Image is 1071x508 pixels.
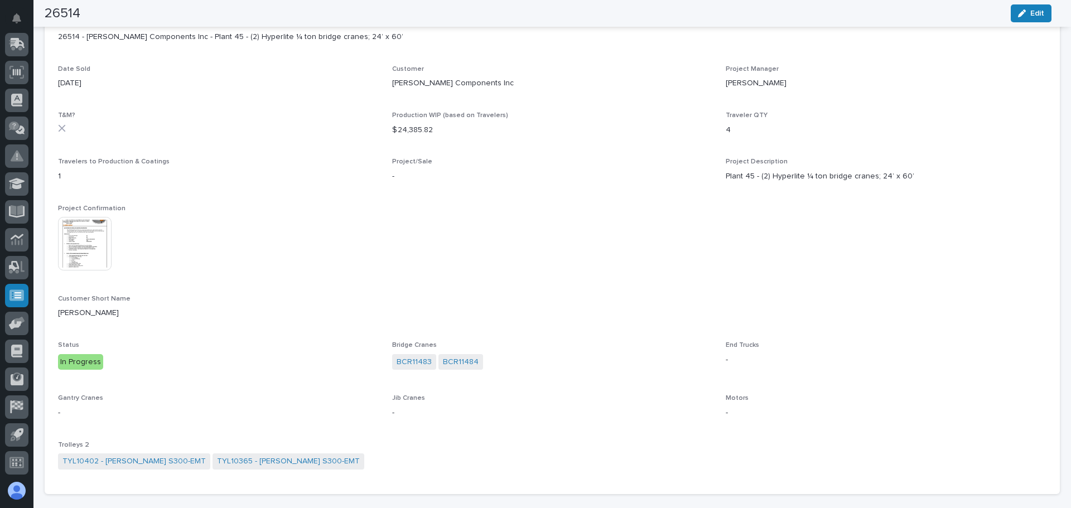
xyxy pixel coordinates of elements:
[392,342,437,349] span: Bridge Cranes
[58,205,126,212] span: Project Confirmation
[1030,8,1044,18] span: Edit
[58,158,170,165] span: Travelers to Production & Coatings
[58,442,89,448] span: Trolleys 2
[1011,4,1051,22] button: Edit
[392,124,713,136] p: $ 24,385.82
[726,171,1046,182] p: Plant 45 - (2) Hyperlite ¼ ton bridge cranes; 24’ x 60’
[58,342,79,349] span: Status
[58,112,75,119] span: T&M?
[58,407,379,419] p: -
[726,342,759,349] span: End Trucks
[726,395,749,401] span: Motors
[14,13,28,31] div: Notifications
[392,395,425,401] span: Jib Cranes
[726,407,1046,419] p: -
[392,158,432,165] span: Project/Sale
[58,66,90,72] span: Date Sold
[726,112,768,119] span: Traveler QTY
[443,356,479,368] a: BCR11484
[392,171,713,182] p: -
[726,78,1046,89] p: [PERSON_NAME]
[58,31,1046,43] p: 26514 - [PERSON_NAME] Components Inc - Plant 45 - (2) Hyperlite ¼ ton bridge cranes; 24’ x 60’
[392,112,508,119] span: Production WIP (based on Travelers)
[392,66,424,72] span: Customer
[58,307,1046,319] p: [PERSON_NAME]
[58,354,103,370] div: In Progress
[397,356,432,368] a: BCR11483
[58,78,379,89] p: [DATE]
[62,456,206,467] a: TYL10402 - [PERSON_NAME] S300-EMT
[45,6,80,22] h2: 26514
[726,354,1046,366] p: -
[5,479,28,502] button: users-avatar
[392,407,713,419] p: -
[217,456,360,467] a: TYL10365 - [PERSON_NAME] S300-EMT
[58,395,103,401] span: Gantry Cranes
[58,296,131,302] span: Customer Short Name
[726,124,1046,136] p: 4
[392,78,713,89] p: [PERSON_NAME] Components Inc
[726,66,779,72] span: Project Manager
[58,171,379,182] p: 1
[5,7,28,30] button: Notifications
[726,158,788,165] span: Project Description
